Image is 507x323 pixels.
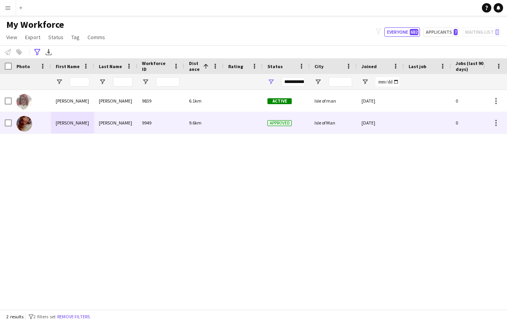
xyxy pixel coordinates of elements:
app-action-btn: Export XLSX [44,47,53,57]
div: 0 [451,90,502,112]
div: Isle of Man [310,112,357,134]
span: Last job [409,63,426,69]
a: Tag [68,32,83,42]
img: Toni Biggane [16,94,32,110]
app-action-btn: Advanced filters [33,47,42,57]
span: City [314,63,323,69]
input: Last Name Filter Input [113,77,133,87]
span: Joined [362,63,377,69]
span: 682 [410,29,418,35]
button: Applicants7 [423,27,459,37]
span: Distance [189,60,200,72]
span: Approved [267,120,292,126]
button: Open Filter Menu [142,78,149,85]
button: Open Filter Menu [267,78,274,85]
div: [PERSON_NAME] [51,112,94,134]
span: View [6,34,17,41]
span: Workforce ID [142,60,170,72]
span: Status [267,63,283,69]
span: 2 filters set [33,314,56,319]
a: Comms [84,32,108,42]
input: Joined Filter Input [376,77,399,87]
button: Remove filters [56,312,91,321]
span: My Workforce [6,19,64,31]
div: [PERSON_NAME] [94,90,137,112]
div: [DATE] [357,90,404,112]
span: Comms [87,34,105,41]
span: First Name [56,63,80,69]
span: Rating [228,63,243,69]
input: City Filter Input [329,77,352,87]
div: [DATE] [357,112,404,134]
img: Francesca Kelsey [16,116,32,132]
div: [PERSON_NAME] [51,90,94,112]
span: Export [25,34,40,41]
button: Open Filter Menu [314,78,322,85]
div: Isle of man [310,90,357,112]
span: 6.1km [189,98,202,104]
span: Jobs (last 90 days) [456,60,488,72]
span: Active [267,98,292,104]
div: 0 [451,112,502,134]
button: Open Filter Menu [99,78,106,85]
span: Tag [71,34,80,41]
a: Export [22,32,44,42]
button: Everyone682 [384,27,420,37]
a: View [3,32,20,42]
input: Workforce ID Filter Input [156,77,180,87]
input: First Name Filter Input [70,77,89,87]
div: [PERSON_NAME] [94,112,137,134]
span: Photo [16,63,30,69]
div: 9839 [137,90,184,112]
a: Status [45,32,67,42]
span: Status [48,34,64,41]
span: 7 [454,29,458,35]
span: 9.6km [189,120,202,126]
button: Open Filter Menu [56,78,63,85]
button: Open Filter Menu [362,78,369,85]
div: 9949 [137,112,184,134]
span: Last Name [99,63,122,69]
